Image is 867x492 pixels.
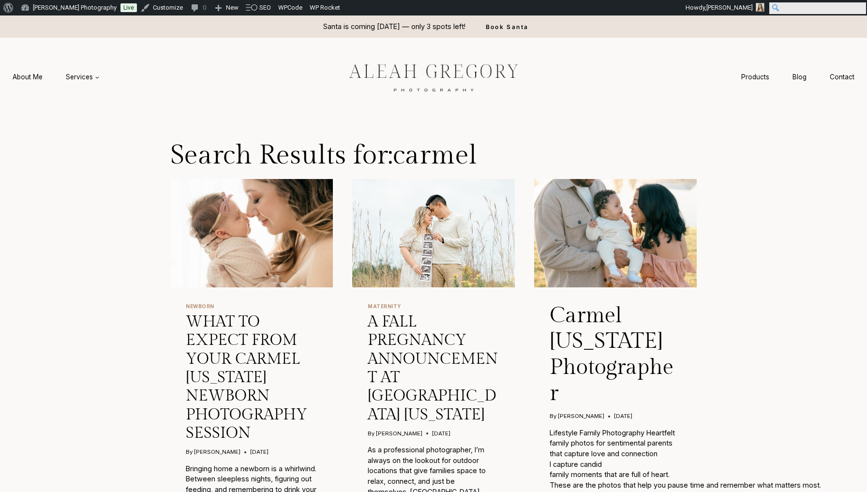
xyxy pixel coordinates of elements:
[730,68,866,86] nav: Secondary
[170,179,333,287] a: What to Expect from Your Carmel Indiana Newborn Photography Session
[120,3,137,12] a: Live
[376,430,422,437] a: [PERSON_NAME]
[352,179,515,287] img: Couple sharing a quiet moment surrounded by fall leaves at West Park Carmel Indiana.
[186,303,214,309] a: Newborn
[730,68,781,86] a: Products
[558,413,604,419] a: [PERSON_NAME]
[170,139,697,172] h1: Search Results for:
[781,68,818,86] a: Blog
[194,448,240,455] a: [PERSON_NAME]
[614,412,632,420] time: [DATE]
[170,179,333,287] img: Mother snuggling baby girl wrapped in pink blanket
[534,179,697,287] img: Family enjoying a sunny day by the lake.
[325,57,542,97] img: aleah gregory logo
[432,430,450,438] time: [DATE]
[470,15,544,38] a: Book Santa
[323,21,465,32] p: Santa is coming [DATE] — only 3 spots left!
[393,139,477,171] span: carmel
[1,68,54,86] a: About Me
[368,430,374,438] span: By
[186,448,193,456] span: By
[54,68,111,86] button: Child menu of Services
[186,313,307,442] a: What to Expect from Your Carmel [US_STATE] Newborn Photography Session
[534,179,697,287] a: Carmel Indiana Photographer
[706,4,753,11] span: [PERSON_NAME]
[368,313,498,424] a: A Fall Pregnancy Announcement at [GEOGRAPHIC_DATA] [US_STATE]
[352,179,515,287] a: A Fall Pregnancy Announcement at West Park Carmel Indiana
[1,68,111,86] nav: Primary
[550,412,556,420] span: By
[368,303,401,309] a: Maternity
[250,448,269,456] time: [DATE]
[550,303,673,406] a: Carmel [US_STATE] Photographer
[818,68,866,86] a: Contact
